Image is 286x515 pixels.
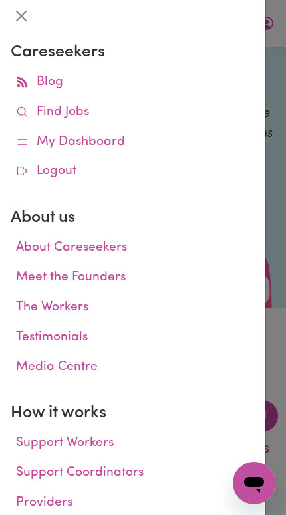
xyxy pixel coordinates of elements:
[11,429,255,459] a: Support Workers
[11,323,255,353] a: Testimonials
[11,263,255,293] a: Meet the Founders
[11,353,255,383] a: Media Centre
[11,98,255,128] a: Find Jobs
[11,459,255,488] a: Support Coordinators
[11,208,255,228] h2: About us
[11,157,255,187] a: Logout
[11,233,255,263] a: About Careseekers
[11,43,255,62] h2: Careseekers
[11,403,255,423] h2: How it works
[233,462,275,504] iframe: Button to launch messaging window
[11,68,255,98] a: Blog
[11,128,255,157] a: My Dashboard
[11,293,255,323] a: The Workers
